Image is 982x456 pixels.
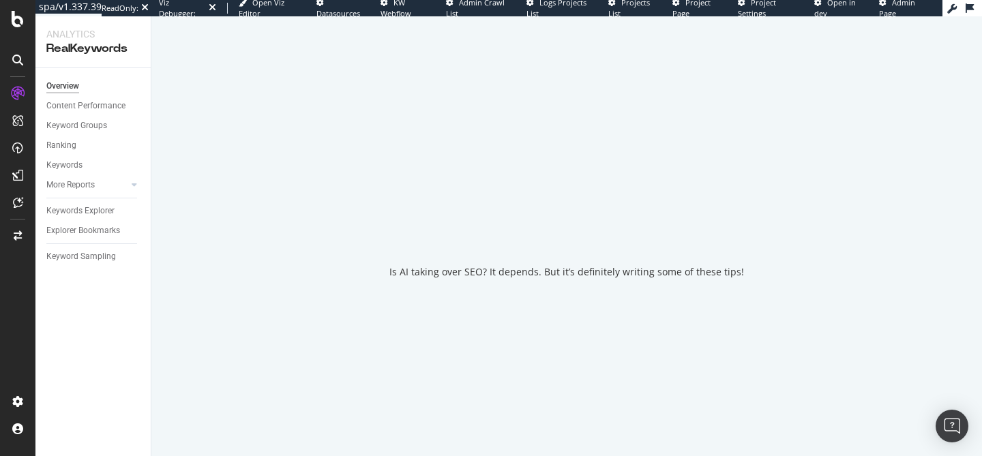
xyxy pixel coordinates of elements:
[46,178,95,192] div: More Reports
[936,410,968,442] div: Open Intercom Messenger
[46,178,128,192] a: More Reports
[46,99,125,113] div: Content Performance
[102,3,138,14] div: ReadOnly:
[46,138,76,153] div: Ranking
[46,119,141,133] a: Keyword Groups
[46,204,141,218] a: Keywords Explorer
[46,79,79,93] div: Overview
[46,249,141,264] a: Keyword Sampling
[46,224,120,238] div: Explorer Bookmarks
[316,8,360,18] span: Datasources
[46,204,115,218] div: Keywords Explorer
[46,41,140,57] div: RealKeywords
[46,224,141,238] a: Explorer Bookmarks
[46,249,116,264] div: Keyword Sampling
[46,99,141,113] a: Content Performance
[389,265,744,279] div: Is AI taking over SEO? It depends. But it’s definitely writing some of these tips!
[46,138,141,153] a: Ranking
[46,158,141,172] a: Keywords
[46,27,140,41] div: Analytics
[46,79,141,93] a: Overview
[518,194,616,243] div: animation
[46,158,83,172] div: Keywords
[46,119,107,133] div: Keyword Groups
